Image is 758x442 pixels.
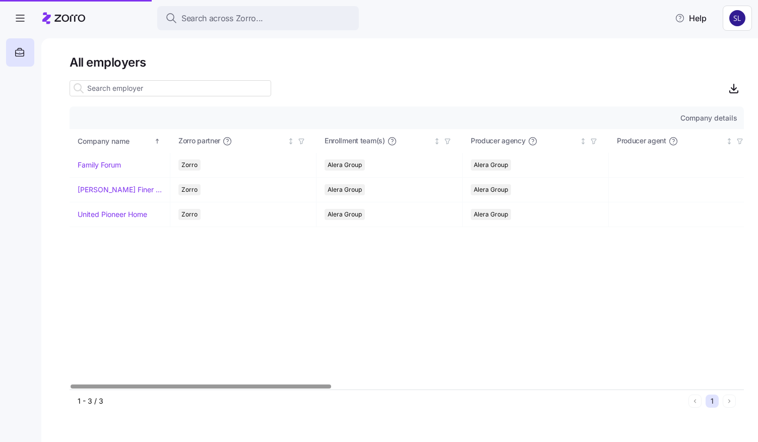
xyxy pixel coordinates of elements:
[70,54,744,70] h1: All employers
[78,160,121,170] a: Family Forum
[325,136,385,146] span: Enrollment team(s)
[328,209,362,220] span: Alera Group
[609,130,755,153] th: Producer agentNot sorted
[474,209,508,220] span: Alera Group
[170,130,317,153] th: Zorro partnerNot sorted
[726,138,733,145] div: Not sorted
[178,136,220,146] span: Zorro partner
[675,12,707,24] span: Help
[688,395,702,408] button: Previous page
[181,159,198,171] span: Zorro
[78,209,147,219] a: United Pioneer Home
[181,184,198,195] span: Zorro
[729,10,745,26] img: 9541d6806b9e2684641ca7bfe3afc45a
[706,395,719,408] button: 1
[580,138,587,145] div: Not sorted
[154,138,161,145] div: Sorted ascending
[157,6,359,30] button: Search across Zorro...
[317,130,463,153] th: Enrollment team(s)Not sorted
[433,138,440,145] div: Not sorted
[617,136,666,146] span: Producer agent
[667,8,715,28] button: Help
[328,159,362,171] span: Alera Group
[181,209,198,220] span: Zorro
[471,136,526,146] span: Producer agency
[78,136,152,147] div: Company name
[723,395,736,408] button: Next page
[181,12,263,25] span: Search across Zorro...
[328,184,362,195] span: Alera Group
[474,184,508,195] span: Alera Group
[70,80,271,96] input: Search employer
[287,138,294,145] div: Not sorted
[463,130,609,153] th: Producer agencyNot sorted
[70,130,170,153] th: Company nameSorted ascending
[474,159,508,171] span: Alera Group
[78,396,684,406] div: 1 - 3 / 3
[78,185,162,195] a: [PERSON_NAME] Finer Meats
